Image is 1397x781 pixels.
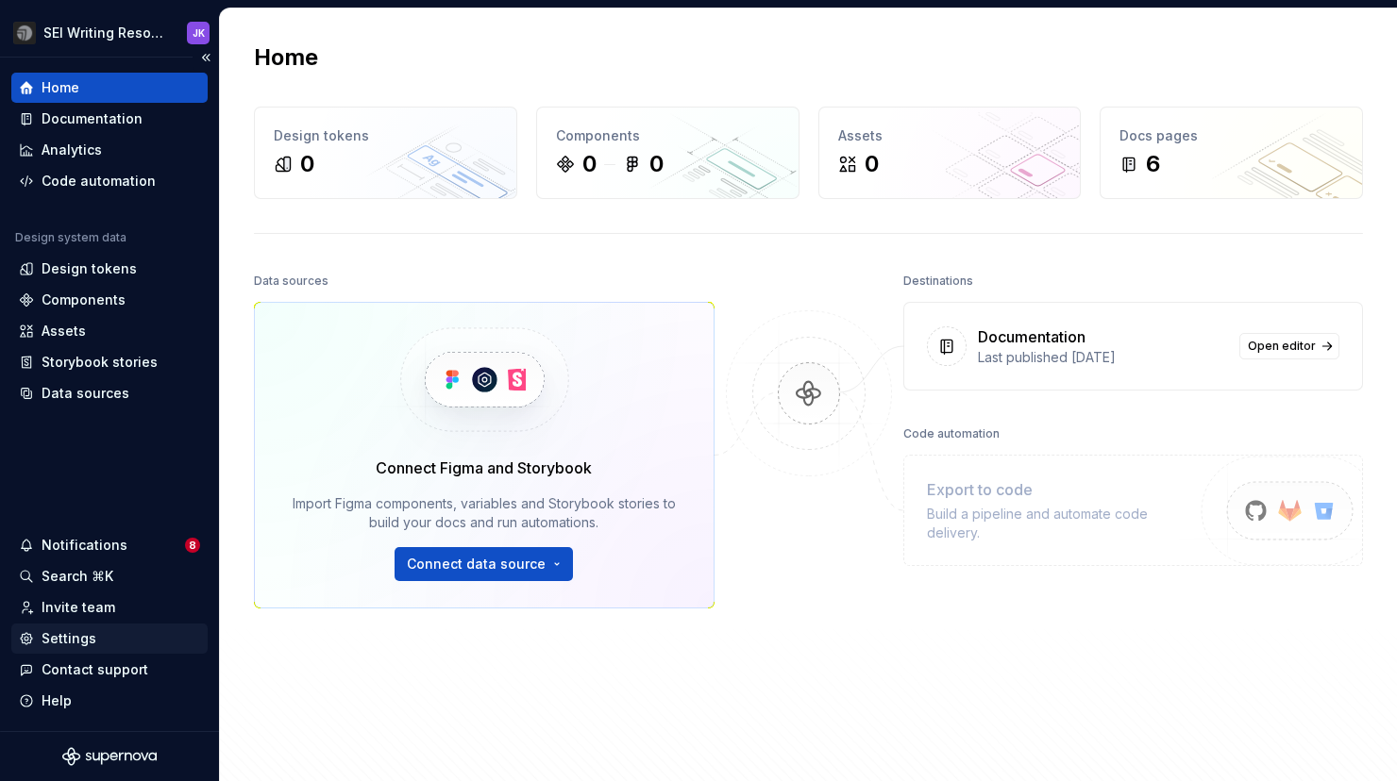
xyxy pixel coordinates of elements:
span: Open editor [1248,339,1316,354]
button: SEI Writing ResourcesJK [4,12,215,53]
div: Documentation [42,109,143,128]
a: Open editor [1239,333,1339,359]
button: Search ⌘K [11,561,208,591]
div: Components [556,126,780,145]
div: Search ⌘K [42,567,113,586]
div: SEI Writing Resources [43,24,164,42]
div: Data sources [254,268,328,294]
div: Contact support [42,660,148,679]
a: Assets0 [818,107,1082,199]
a: Documentation [11,104,208,134]
a: Invite team [11,592,208,623]
a: Code automation [11,166,208,196]
div: Storybook stories [42,353,158,372]
div: Assets [42,322,86,341]
div: Home [42,78,79,97]
div: Destinations [903,268,973,294]
div: Docs pages [1119,126,1343,145]
div: Notifications [42,536,127,555]
div: Invite team [42,598,115,617]
button: Contact support [11,655,208,685]
a: Assets [11,316,208,346]
a: Design tokens [11,254,208,284]
a: Settings [11,623,208,654]
a: Analytics [11,135,208,165]
div: JK [193,25,205,41]
div: Components [42,291,126,309]
div: 0 [865,149,879,179]
div: 0 [300,149,314,179]
a: Design tokens0 [254,107,517,199]
a: Components [11,285,208,315]
div: Last published [DATE] [978,348,1229,367]
div: Build a pipeline and automate code delivery. [927,505,1201,542]
div: Data sources [42,384,129,403]
div: Export to code [927,478,1201,501]
div: Assets [838,126,1062,145]
img: 3ce36157-9fde-47d2-9eb8-fa8ebb961d3d.png [13,22,36,44]
a: Docs pages6 [1100,107,1363,199]
button: Notifications8 [11,530,208,560]
h2: Home [254,42,318,73]
svg: Supernova Logo [62,747,157,766]
a: Storybook stories [11,347,208,377]
button: Help [11,686,208,716]
div: Help [42,691,72,710]
a: Home [11,73,208,103]
div: Analytics [42,141,102,159]
span: 8 [185,538,200,553]
div: Design system data [15,230,126,245]
div: Documentation [978,325,1086,348]
a: Components00 [536,107,799,199]
button: Connect data source [395,547,573,581]
span: Connect data source [407,555,546,573]
div: Code automation [903,421,1000,447]
a: Data sources [11,378,208,408]
div: Settings [42,629,96,648]
div: 0 [582,149,597,179]
button: Collapse sidebar [193,44,219,71]
div: Design tokens [274,126,497,145]
div: Design tokens [42,259,137,278]
div: 6 [1146,149,1160,179]
div: Import Figma components, variables and Storybook stories to build your docs and run automations. [281,494,687,532]
div: Connect Figma and Storybook [376,457,592,479]
div: 0 [649,149,664,179]
div: Code automation [42,172,156,191]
